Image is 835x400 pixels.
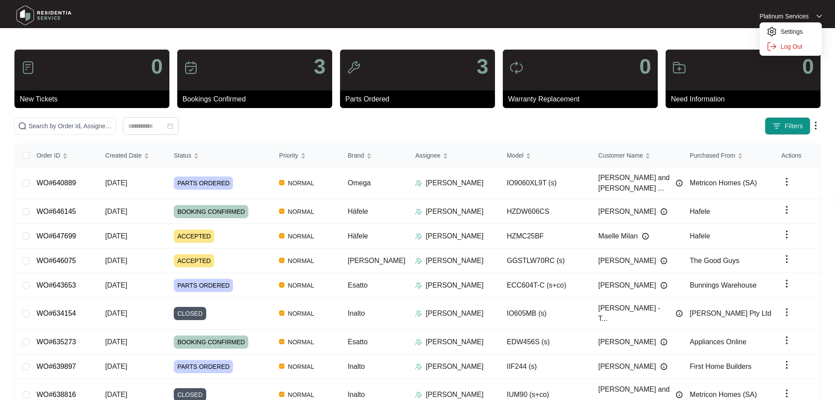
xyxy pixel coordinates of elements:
[36,257,76,264] a: WO#646075
[279,180,284,185] img: Vercel Logo
[690,363,751,370] span: First Home Builders
[183,94,332,105] p: Bookings Confirmed
[642,233,649,240] img: Info icon
[760,12,809,21] p: Platinum Services
[18,122,27,130] img: search-icon
[279,339,284,344] img: Vercel Logo
[284,280,318,291] span: NORMAL
[781,205,792,215] img: dropdown arrow
[598,303,672,324] span: [PERSON_NAME] - T...
[415,339,422,346] img: Assigner Icon
[598,256,656,266] span: [PERSON_NAME]
[415,391,422,398] img: Assigner Icon
[415,257,422,264] img: Assigner Icon
[284,178,318,188] span: NORMAL
[591,144,683,167] th: Customer Name
[36,151,60,160] span: Order ID
[348,208,368,215] span: Häfele
[105,179,127,187] span: [DATE]
[690,232,710,240] span: Hafele
[676,180,683,187] img: Info icon
[672,61,686,75] img: icon
[98,144,167,167] th: Created Date
[279,233,284,238] img: Vercel Logo
[690,179,757,187] span: Metricon Homes (SA)
[671,94,821,105] p: Need Information
[500,144,591,167] th: Model
[415,151,441,160] span: Assignee
[415,208,422,215] img: Assigner Icon
[408,144,500,167] th: Assignee
[781,229,792,240] img: dropdown arrow
[500,298,591,330] td: IO605MB (s)
[415,180,422,187] img: Assigner Icon
[174,205,248,218] span: BOOKING CONFIRMED
[426,361,484,372] p: [PERSON_NAME]
[690,338,746,346] span: Appliances Online
[105,391,127,398] span: [DATE]
[184,61,198,75] img: icon
[36,310,76,317] a: WO#634154
[347,61,361,75] img: icon
[508,94,658,105] p: Warranty Replacement
[279,151,298,160] span: Priority
[151,56,163,77] p: 0
[348,391,365,398] span: Inalto
[36,281,76,289] a: WO#643653
[174,307,206,320] span: CLOSED
[426,231,484,241] p: [PERSON_NAME]
[598,173,672,194] span: [PERSON_NAME] and [PERSON_NAME] ...
[802,56,814,77] p: 0
[20,94,169,105] p: New Tickets
[598,280,656,291] span: [PERSON_NAME]
[767,41,777,52] img: settings icon
[507,151,523,160] span: Model
[284,337,318,347] span: NORMAL
[36,232,76,240] a: WO#647699
[36,179,76,187] a: WO#640889
[174,151,191,160] span: Status
[660,257,667,264] img: Info icon
[279,364,284,369] img: Vercel Logo
[29,144,98,167] th: Order ID
[683,144,774,167] th: Purchased From
[272,144,340,167] th: Priority
[690,281,756,289] span: Bunnings Warehouse
[639,56,651,77] p: 0
[348,257,405,264] span: [PERSON_NAME]
[676,391,683,398] img: Info icon
[340,144,408,167] th: Brand
[29,121,112,131] input: Search by Order Id, Assignee Name, Customer Name, Brand and Model
[426,280,484,291] p: [PERSON_NAME]
[690,151,735,160] span: Purchased From
[660,208,667,215] img: Info icon
[598,206,656,217] span: [PERSON_NAME]
[284,206,318,217] span: NORMAL
[500,330,591,354] td: EDW456S (s)
[105,281,127,289] span: [DATE]
[500,167,591,199] td: IO9060XL9T (s)
[810,120,821,131] img: dropdown arrow
[348,310,365,317] span: Inalto
[690,391,757,398] span: Metricon Homes (SA)
[426,206,484,217] p: [PERSON_NAME]
[690,257,739,264] span: The Good Guys
[426,337,484,347] p: [PERSON_NAME]
[415,233,422,240] img: Assigner Icon
[13,2,75,29] img: residentia service logo
[509,61,523,75] img: icon
[598,361,656,372] span: [PERSON_NAME]
[105,232,127,240] span: [DATE]
[781,278,792,289] img: dropdown arrow
[415,310,422,317] img: Assigner Icon
[174,335,248,349] span: BOOKING CONFIRMED
[284,389,318,400] span: NORMAL
[660,339,667,346] img: Info icon
[279,392,284,397] img: Vercel Logo
[772,122,781,130] img: filter icon
[767,26,777,37] img: settings icon
[36,391,76,398] a: WO#638816
[426,308,484,319] p: [PERSON_NAME]
[36,338,76,346] a: WO#635273
[426,389,484,400] p: [PERSON_NAME]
